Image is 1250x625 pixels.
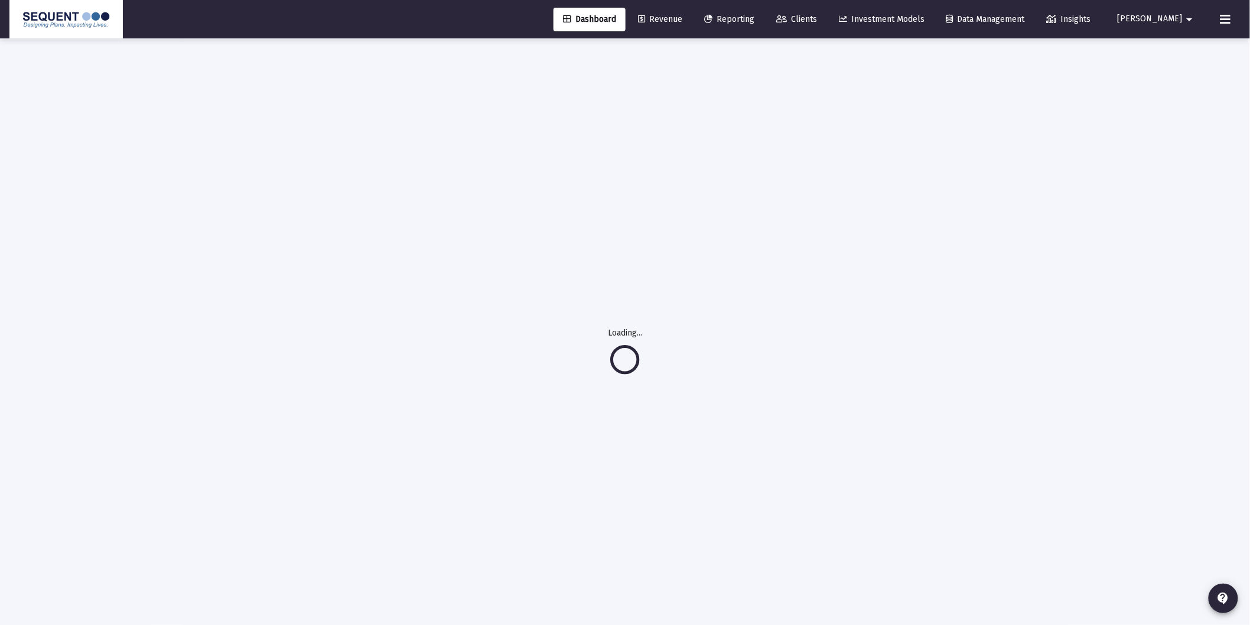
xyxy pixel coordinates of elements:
a: Clients [767,8,826,31]
span: Dashboard [563,14,616,24]
img: Dashboard [18,8,114,31]
a: Dashboard [554,8,626,31]
a: Insights [1037,8,1101,31]
span: Revenue [638,14,682,24]
mat-icon: arrow_drop_down [1183,8,1197,31]
mat-icon: contact_support [1216,591,1231,606]
a: Investment Models [829,8,934,31]
a: Data Management [937,8,1034,31]
span: Investment Models [839,14,925,24]
a: Reporting [695,8,764,31]
span: Clients [776,14,817,24]
button: [PERSON_NAME] [1103,7,1211,31]
span: Reporting [704,14,754,24]
a: Revenue [629,8,692,31]
span: [PERSON_NAME] [1118,14,1183,24]
span: Data Management [946,14,1025,24]
span: Insights [1047,14,1091,24]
